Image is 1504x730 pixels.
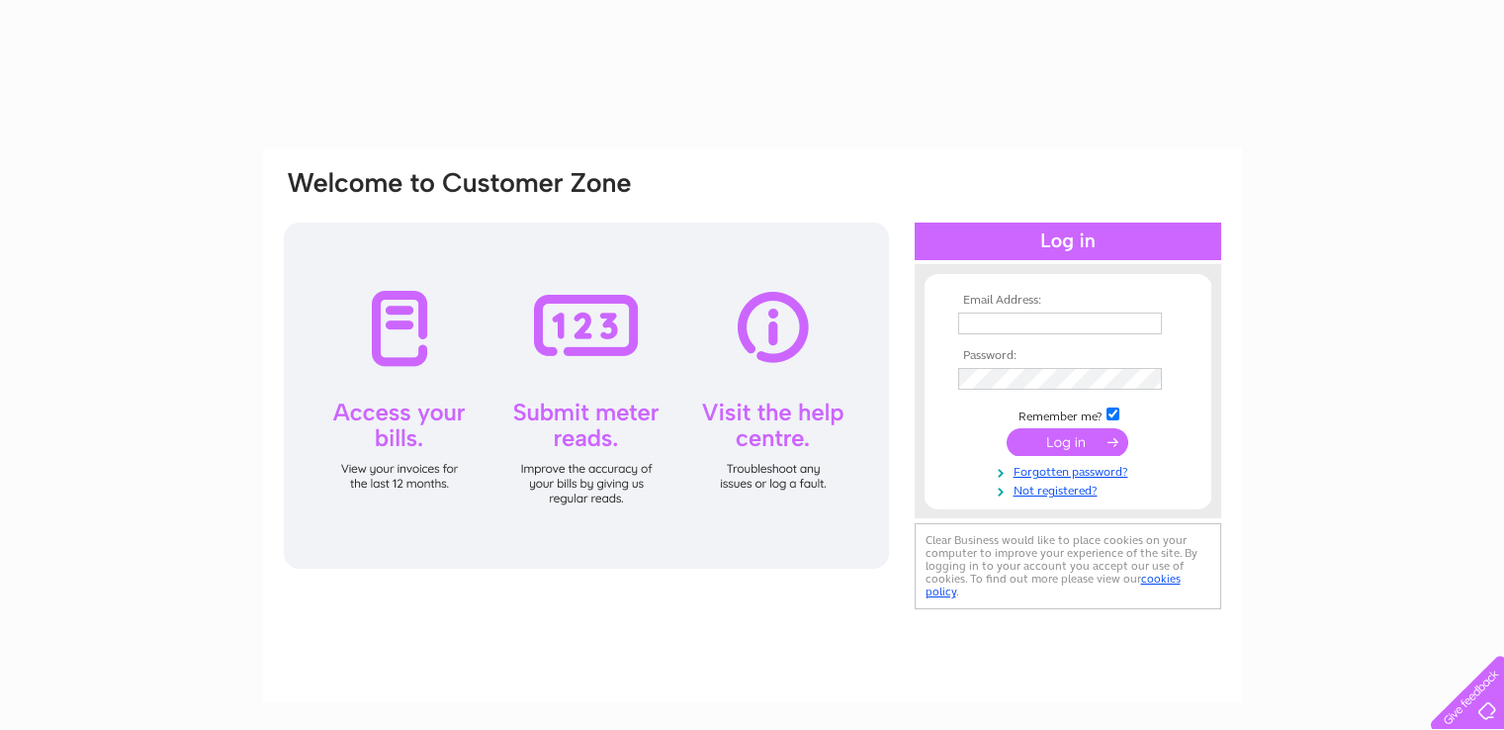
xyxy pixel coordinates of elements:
div: Clear Business would like to place cookies on your computer to improve your experience of the sit... [915,523,1221,609]
a: Forgotten password? [958,461,1183,480]
a: Not registered? [958,480,1183,499]
th: Password: [953,349,1183,363]
th: Email Address: [953,294,1183,308]
input: Submit [1007,428,1128,456]
td: Remember me? [953,405,1183,424]
a: cookies policy [926,572,1181,598]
